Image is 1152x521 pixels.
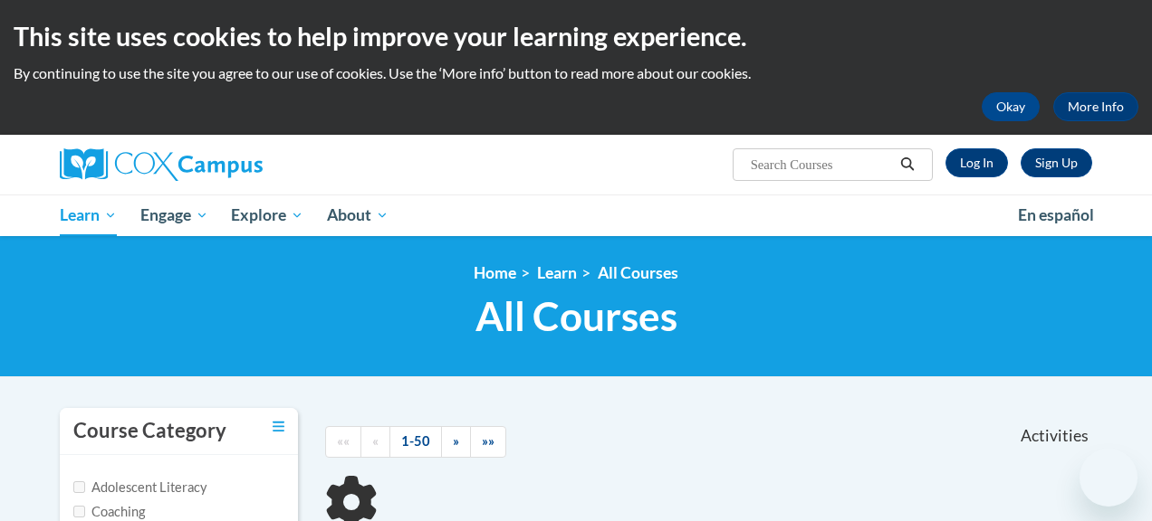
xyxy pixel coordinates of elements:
[46,194,1106,236] div: Main menu
[360,426,390,458] a: Previous
[73,417,226,445] h3: Course Category
[453,433,459,449] span: »
[470,426,506,458] a: End
[325,426,361,458] a: Begining
[749,154,894,175] input: Search Courses
[129,194,220,236] a: Engage
[73,478,207,497] label: Adolescent Literacy
[73,506,85,517] input: Checkbox for Options
[372,433,379,449] span: «
[598,263,678,282] a: All Courses
[273,417,284,437] a: Toggle collapse
[60,204,117,226] span: Learn
[315,194,400,236] a: About
[482,433,494,449] span: »»
[327,204,389,226] span: About
[1053,92,1138,121] a: More Info
[60,148,386,181] a: Cox Campus
[231,204,303,226] span: Explore
[337,433,350,449] span: ««
[14,63,1138,83] p: By continuing to use the site you agree to our use of cookies. Use the ‘More info’ button to read...
[60,148,263,181] img: Cox Campus
[474,263,516,282] a: Home
[441,426,471,458] a: Next
[475,292,677,340] span: All Courses
[982,92,1040,121] button: Okay
[140,204,208,226] span: Engage
[14,18,1138,54] h2: This site uses cookies to help improve your learning experience.
[894,154,921,175] button: Search
[537,263,577,282] a: Learn
[1080,449,1138,507] iframe: Button to launch messaging window
[1018,205,1094,224] span: En español
[73,481,85,493] input: Checkbox for Options
[48,194,129,236] a: Learn
[946,148,1008,177] a: Log In
[389,426,442,458] a: 1-50
[1006,196,1106,234] a: En español
[219,194,315,236] a: Explore
[1021,148,1092,177] a: Register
